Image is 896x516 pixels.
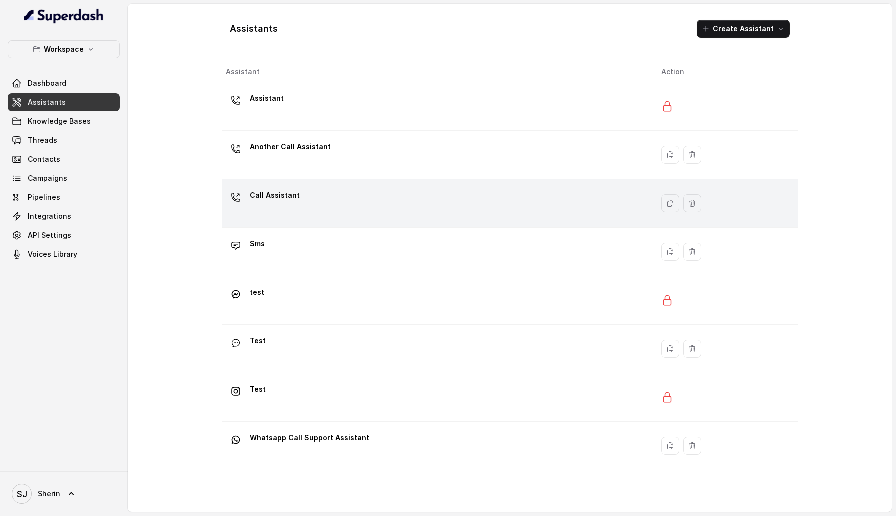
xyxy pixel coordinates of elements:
span: Integrations [28,211,71,221]
p: Another Call Assistant [250,139,331,155]
p: Workspace [44,43,84,55]
p: Call Assistant [250,187,300,203]
a: Campaigns [8,169,120,187]
a: API Settings [8,226,120,244]
p: Assistant [250,90,284,106]
a: Pipelines [8,188,120,206]
a: Integrations [8,207,120,225]
span: Threads [28,135,57,145]
button: Workspace [8,40,120,58]
p: Whatsapp Call Support Assistant [250,430,369,446]
span: Pipelines [28,192,60,202]
span: Sherin [38,489,60,499]
button: Create Assistant [697,20,790,38]
a: Knowledge Bases [8,112,120,130]
img: light.svg [24,8,104,24]
a: Dashboard [8,74,120,92]
th: Action [653,62,798,82]
a: Voices Library [8,245,120,263]
p: Test [250,381,266,397]
p: Sms [250,236,265,252]
a: Threads [8,131,120,149]
span: Knowledge Bases [28,116,91,126]
span: API Settings [28,230,71,240]
span: Campaigns [28,173,67,183]
a: Sherin [8,480,120,508]
text: SJ [17,489,27,499]
th: Assistant [222,62,653,82]
a: Contacts [8,150,120,168]
span: Voices Library [28,249,77,259]
span: Contacts [28,154,60,164]
p: test [250,284,264,300]
span: Assistants [28,97,66,107]
a: Assistants [8,93,120,111]
p: Test [250,333,266,349]
h1: Assistants [230,21,278,37]
span: Dashboard [28,78,66,88]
